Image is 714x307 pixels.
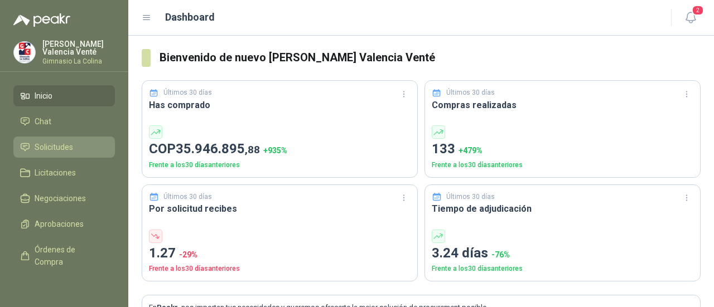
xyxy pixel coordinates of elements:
[35,115,51,128] span: Chat
[432,160,693,170] p: Frente a los 30 días anteriores
[35,192,86,204] span: Negociaciones
[13,162,115,183] a: Licitaciones
[13,137,115,158] a: Solicitudes
[263,146,287,155] span: + 935 %
[432,98,693,112] h3: Compras realizadas
[13,213,115,235] a: Aprobaciones
[491,250,510,259] span: -76 %
[14,42,35,63] img: Company Logo
[13,277,115,298] a: Manuales y ayuda
[432,139,693,160] p: 133
[13,239,115,272] a: Órdenes de Compra
[176,141,260,157] span: 35.946.895
[35,141,73,153] span: Solicitudes
[149,264,411,274] p: Frente a los 30 días anteriores
[149,202,411,216] h3: Por solicitud recibes
[42,58,115,65] p: Gimnasio La Colina
[681,8,701,28] button: 2
[160,49,701,66] h3: Bienvenido de nuevo [PERSON_NAME] Valencia Venté
[149,160,411,170] p: Frente a los 30 días anteriores
[432,243,693,264] p: 3.24 días
[446,87,495,98] p: Últimos 30 días
[432,264,693,274] p: Frente a los 30 días anteriores
[13,111,115,132] a: Chat
[432,202,693,216] h3: Tiempo de adjudicación
[245,143,260,156] span: ,88
[165,9,215,25] h1: Dashboard
[163,192,212,202] p: Últimos 30 días
[35,218,84,230] span: Aprobaciones
[692,5,704,16] span: 2
[35,90,52,102] span: Inicio
[149,243,411,264] p: 1.27
[149,98,411,112] h3: Has comprado
[13,85,115,106] a: Inicio
[13,13,70,27] img: Logo peakr
[179,250,197,259] span: -29 %
[149,139,411,160] p: COP
[35,243,104,268] span: Órdenes de Compra
[13,188,115,209] a: Negociaciones
[42,40,115,56] p: [PERSON_NAME] Valencia Venté
[35,167,76,179] span: Licitaciones
[163,87,212,98] p: Últimos 30 días
[446,192,495,202] p: Últimos 30 días
[459,146,483,155] span: + 479 %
